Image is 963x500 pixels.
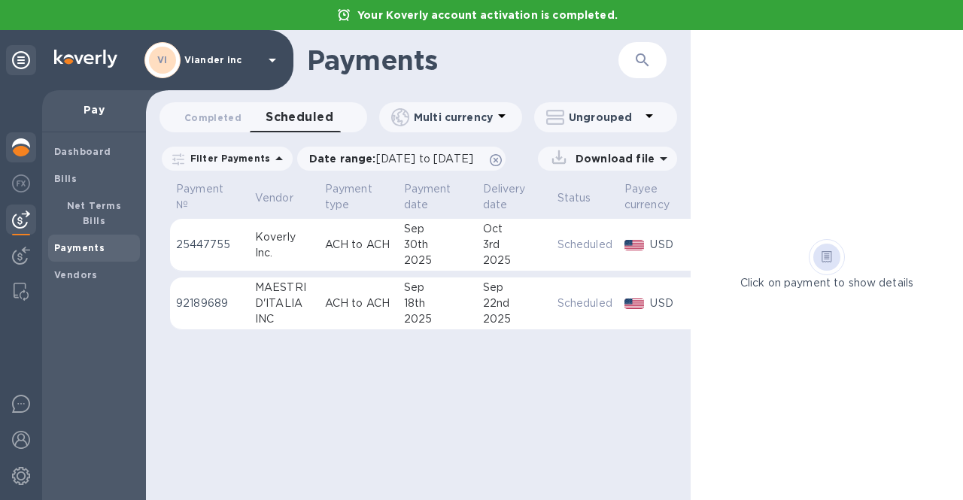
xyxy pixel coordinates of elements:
p: Status [557,190,591,206]
p: 25447755 [176,237,243,253]
p: Scheduled [557,237,612,253]
b: Vendors [54,269,98,280]
img: Logo [54,50,117,68]
div: Unpin categories [6,45,36,75]
span: Delivery date [483,181,545,213]
p: 92189689 [176,295,243,311]
div: Date range:[DATE] to [DATE] [297,147,506,171]
p: Viander inc [184,55,260,65]
p: ACH to ACH [325,237,392,253]
img: USD [624,298,645,309]
div: 3rd [483,237,545,253]
p: Payment date [404,181,451,213]
h1: Payments [307,44,618,76]
div: 22nd [483,295,545,311]
div: Sep [404,280,471,295]
p: USD [650,295,688,311]
p: Payee currency [624,181,670,213]
p: Click on payment to show details [740,275,913,291]
span: Payee currency [624,181,689,213]
p: Payment type [325,181,372,213]
span: Scheduled [266,107,333,128]
div: Inc. [255,245,313,261]
p: USD [650,237,688,253]
p: Filter Payments [184,152,270,165]
img: Foreign exchange [12,174,30,192]
span: Vendor [255,190,313,206]
div: 30th [404,237,471,253]
div: INC [255,311,313,327]
img: USD [624,240,645,250]
p: ACH to ACH [325,295,392,311]
div: MAESTRI [255,280,313,295]
span: Status [557,190,611,206]
div: 2025 [404,253,471,268]
span: Payment date [404,181,471,213]
div: 2025 [404,311,471,327]
p: Payment № [176,181,223,213]
div: Koverly [255,229,313,245]
b: Dashboard [54,146,111,157]
p: Scheduled [557,295,612,311]
p: Multi currency [414,110,493,125]
p: Delivery date [483,181,526,213]
div: Sep [483,280,545,295]
div: D'ITALIA [255,295,313,311]
b: Bills [54,173,77,184]
div: 2025 [483,253,545,268]
div: 18th [404,295,471,311]
p: Pay [54,102,134,117]
span: Payment № [176,181,243,213]
span: Payment type [325,181,392,213]
p: Ungrouped [569,110,640,125]
span: [DATE] to [DATE] [376,153,473,165]
div: 2025 [483,311,545,327]
p: Date range : [309,151,481,166]
p: Your Koverly account activation is completed. [350,8,625,23]
b: Payments [54,242,105,253]
b: Net Terms Bills [67,200,122,226]
p: Download file [570,151,655,166]
div: Oct [483,221,545,237]
div: Sep [404,221,471,237]
span: Completed [184,110,242,126]
b: VI [157,54,168,65]
p: Vendor [255,190,293,206]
